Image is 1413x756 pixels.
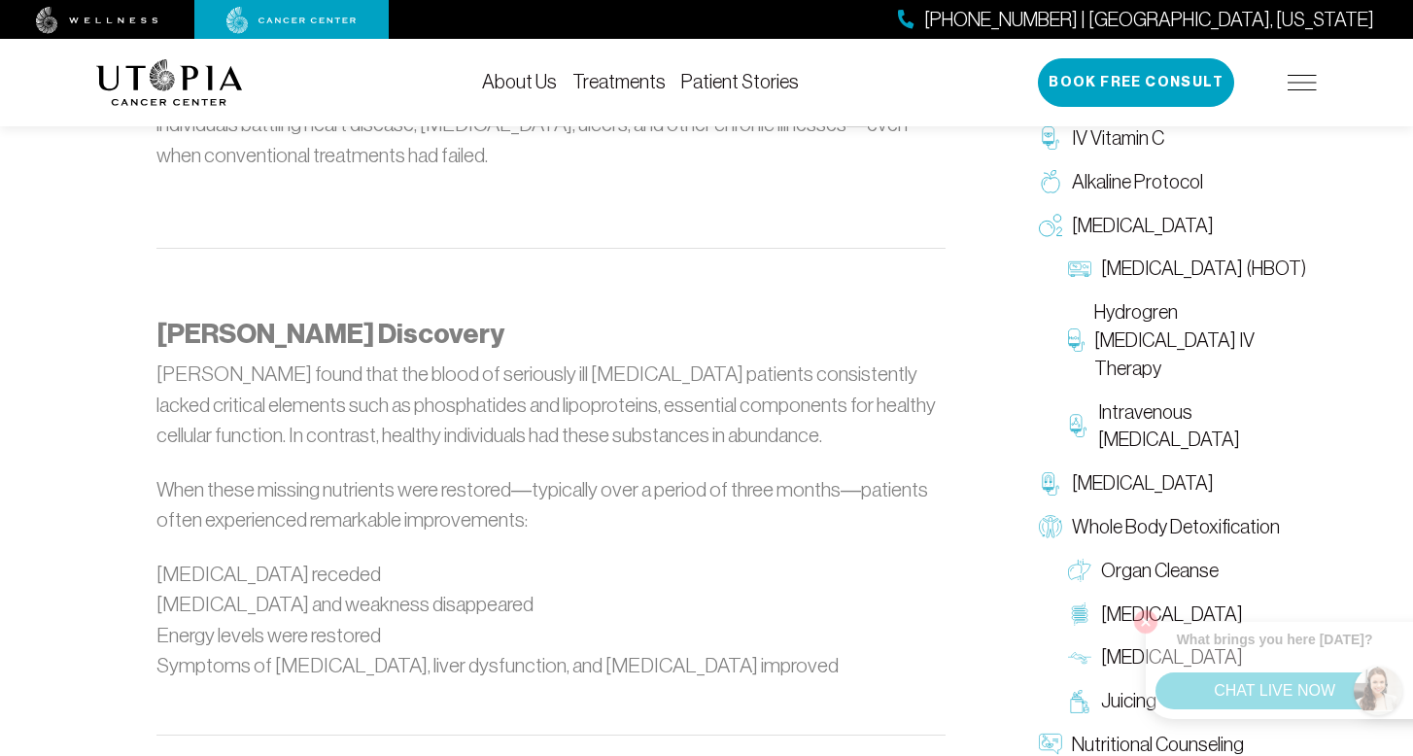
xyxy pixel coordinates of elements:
img: Hyperbaric Oxygen Therapy (HBOT) [1068,258,1091,281]
span: [MEDICAL_DATA] [1072,469,1214,498]
span: Organ Cleanse [1101,557,1219,585]
img: Juicing [1068,690,1091,713]
li: [MEDICAL_DATA] receded [156,559,946,590]
img: Colon Therapy [1068,602,1091,626]
img: Chelation Therapy [1039,472,1062,496]
a: Juicing [1058,679,1317,723]
img: cancer center [226,7,357,34]
span: [MEDICAL_DATA] [1072,212,1214,240]
span: [MEDICAL_DATA] (HBOT) [1101,255,1306,283]
a: [MEDICAL_DATA] (HBOT) [1058,247,1317,291]
a: Hydrogren [MEDICAL_DATA] IV Therapy [1058,291,1317,390]
img: Lymphatic Massage [1068,646,1091,670]
span: Whole Body Detoxification [1072,513,1280,541]
img: Nutritional Counseling [1039,733,1062,756]
a: [MEDICAL_DATA] [1029,462,1317,505]
img: IV Vitamin C [1039,126,1062,150]
span: Hydrogren [MEDICAL_DATA] IV Therapy [1094,298,1307,382]
li: Symptoms of [MEDICAL_DATA], liver dysfunction, and [MEDICAL_DATA] improved [156,650,946,681]
a: [MEDICAL_DATA] [1058,636,1317,679]
a: Treatments [572,71,666,92]
img: Intravenous Ozone Therapy [1068,414,1088,437]
img: Whole Body Detoxification [1039,515,1062,538]
a: About Us [482,71,557,92]
a: Patient Stories [681,71,799,92]
a: Intravenous [MEDICAL_DATA] [1058,391,1317,463]
p: When these missing nutrients were restored—typically over a period of three months—patients often... [156,474,946,535]
img: icon-hamburger [1288,75,1317,90]
img: Alkaline Protocol [1039,170,1062,193]
li: [MEDICAL_DATA] and weakness disappeared [156,589,946,620]
span: IV Vitamin C [1072,124,1164,153]
span: Alkaline Protocol [1072,168,1203,196]
img: Organ Cleanse [1068,559,1091,582]
button: Book Free Consult [1038,58,1234,107]
a: [MEDICAL_DATA] [1029,204,1317,248]
p: [PERSON_NAME] found that the blood of seriously ill [MEDICAL_DATA] patients consistently lacked c... [156,359,946,451]
img: wellness [36,7,158,34]
img: logo [96,59,243,106]
span: [PHONE_NUMBER] | [GEOGRAPHIC_DATA], [US_STATE] [924,6,1374,34]
img: Hydrogren Peroxide IV Therapy [1068,328,1085,352]
span: Juicing [1101,687,1156,715]
li: Energy levels were restored [156,620,946,651]
img: Oxygen Therapy [1039,214,1062,237]
a: [PHONE_NUMBER] | [GEOGRAPHIC_DATA], [US_STATE] [898,6,1374,34]
a: Alkaline Protocol [1029,160,1317,204]
span: [MEDICAL_DATA] [1101,601,1243,629]
a: IV Vitamin C [1029,117,1317,160]
a: [MEDICAL_DATA] [1058,593,1317,636]
span: Intravenous [MEDICAL_DATA] [1098,398,1307,455]
span: [MEDICAL_DATA] [1101,643,1243,671]
a: Organ Cleanse [1058,549,1317,593]
strong: [PERSON_NAME] Discovery [156,318,504,350]
a: Whole Body Detoxification [1029,505,1317,549]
